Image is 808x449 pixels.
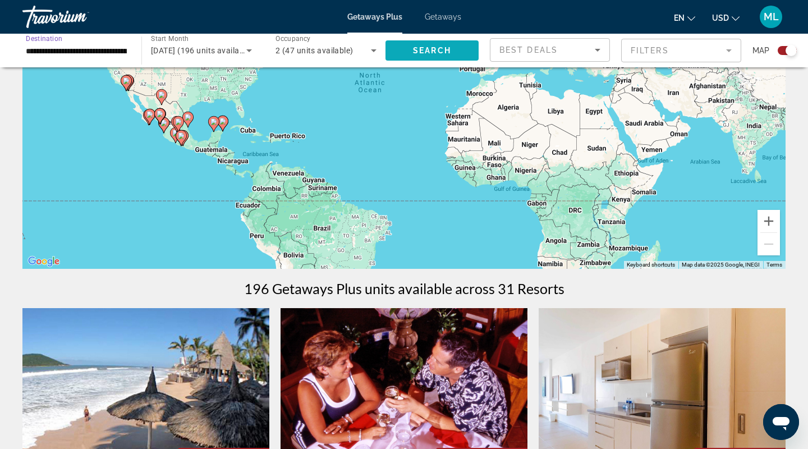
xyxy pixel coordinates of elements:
[674,10,695,26] button: Change language
[347,12,402,21] a: Getaways Plus
[25,254,62,269] a: Open this area in Google Maps (opens a new window)
[151,46,253,55] span: [DATE] (196 units available)
[764,11,779,22] span: ML
[244,280,564,297] h1: 196 Getaways Plus units available across 31 Resorts
[756,5,786,29] button: User Menu
[425,12,461,21] a: Getaways
[766,262,782,268] a: Terms (opens in new tab)
[151,35,189,43] span: Start Month
[499,45,558,54] span: Best Deals
[413,46,451,55] span: Search
[757,210,780,232] button: Zoom in
[682,262,760,268] span: Map data ©2025 Google, INEGI
[627,261,675,269] button: Keyboard shortcuts
[712,13,729,22] span: USD
[621,38,741,63] button: Filter
[499,43,600,57] mat-select: Sort by
[712,10,740,26] button: Change currency
[276,35,311,43] span: Occupancy
[385,40,479,61] button: Search
[22,2,135,31] a: Travorium
[757,233,780,255] button: Zoom out
[752,43,769,58] span: Map
[26,34,62,42] span: Destination
[276,46,353,55] span: 2 (47 units available)
[25,254,62,269] img: Google
[674,13,685,22] span: en
[763,404,799,440] iframe: Button to launch messaging window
